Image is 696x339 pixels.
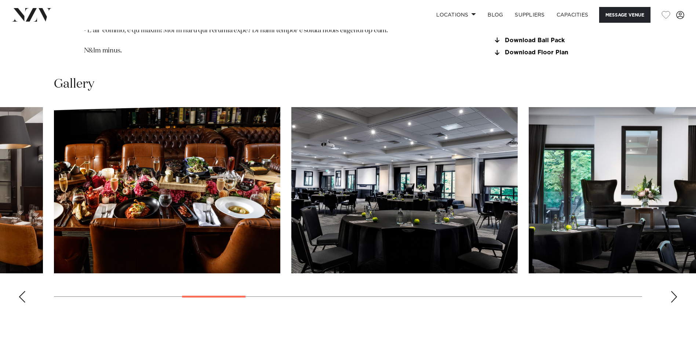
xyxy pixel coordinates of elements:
button: Message Venue [599,7,651,23]
a: BLOG [482,7,509,23]
swiper-slide: 6 / 23 [54,107,280,273]
a: SUPPLIERS [509,7,550,23]
a: Locations [430,7,482,23]
a: Download Floor Plan [493,50,612,56]
swiper-slide: 7 / 23 [291,107,518,273]
img: nzv-logo.png [12,8,52,21]
a: Capacities [551,7,594,23]
a: Download Ball Pack [493,37,612,44]
h2: Gallery [54,76,94,92]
